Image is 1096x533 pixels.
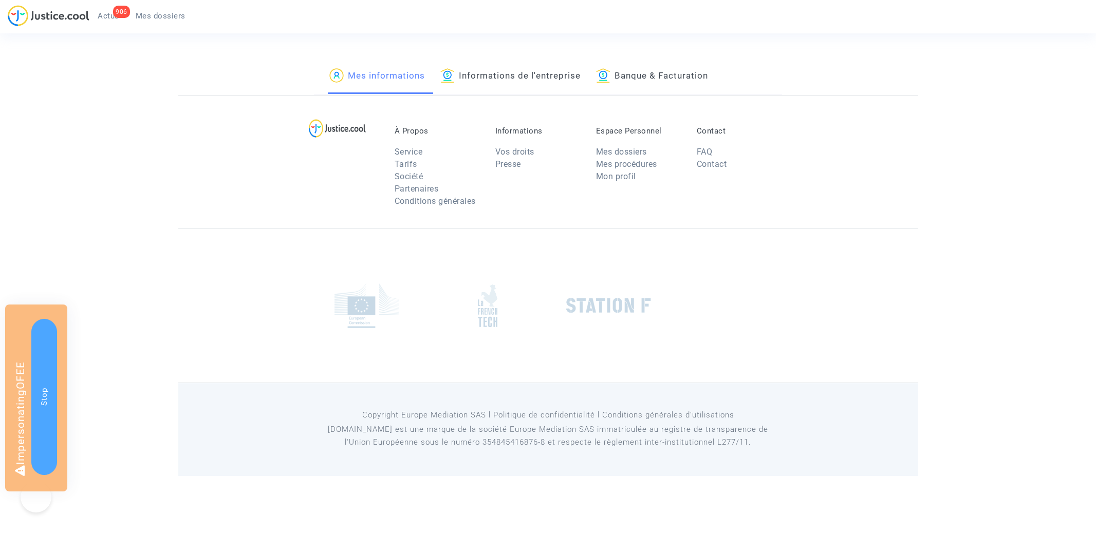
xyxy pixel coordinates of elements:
img: stationf.png [566,298,651,313]
span: Stop [40,388,49,406]
a: Mon profil [596,172,636,181]
p: Copyright Europe Mediation SAS l Politique de confidentialité l Conditions générales d’utilisa... [314,409,782,422]
img: europe_commision.png [335,283,399,328]
img: jc-logo.svg [8,5,89,26]
a: Informations de l'entreprise [440,59,581,94]
a: Tarifs [395,159,417,169]
a: Partenaires [395,184,439,194]
img: logo-lg.svg [309,119,366,138]
iframe: Help Scout Beacon - Open [21,482,51,512]
button: Stop [31,319,57,475]
p: À Propos [395,126,480,136]
div: Impersonating [5,304,67,491]
p: Contact [697,126,782,136]
a: Conditions générales [395,196,476,206]
p: Informations [495,126,581,136]
div: 906 [113,6,130,18]
img: icon-banque.svg [596,68,610,83]
img: french_tech.png [478,284,497,328]
span: Mes dossiers [136,11,185,21]
a: Société [395,172,423,181]
a: Presse [495,159,521,169]
img: icon-banque.svg [440,68,455,83]
a: Mes informations [329,59,425,94]
a: Service [395,147,423,157]
p: [DOMAIN_NAME] est une marque de la société Europe Mediation SAS immatriculée au registre de tr... [314,423,782,449]
span: Actus [98,11,119,21]
a: FAQ [697,147,713,157]
a: Contact [697,159,727,169]
a: Vos droits [495,147,534,157]
img: icon-passager.svg [329,68,344,83]
a: Mes dossiers [596,147,647,157]
a: Banque & Facturation [596,59,708,94]
a: Mes dossiers [127,8,194,24]
p: Espace Personnel [596,126,681,136]
a: 906Actus [89,8,127,24]
a: Mes procédures [596,159,657,169]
